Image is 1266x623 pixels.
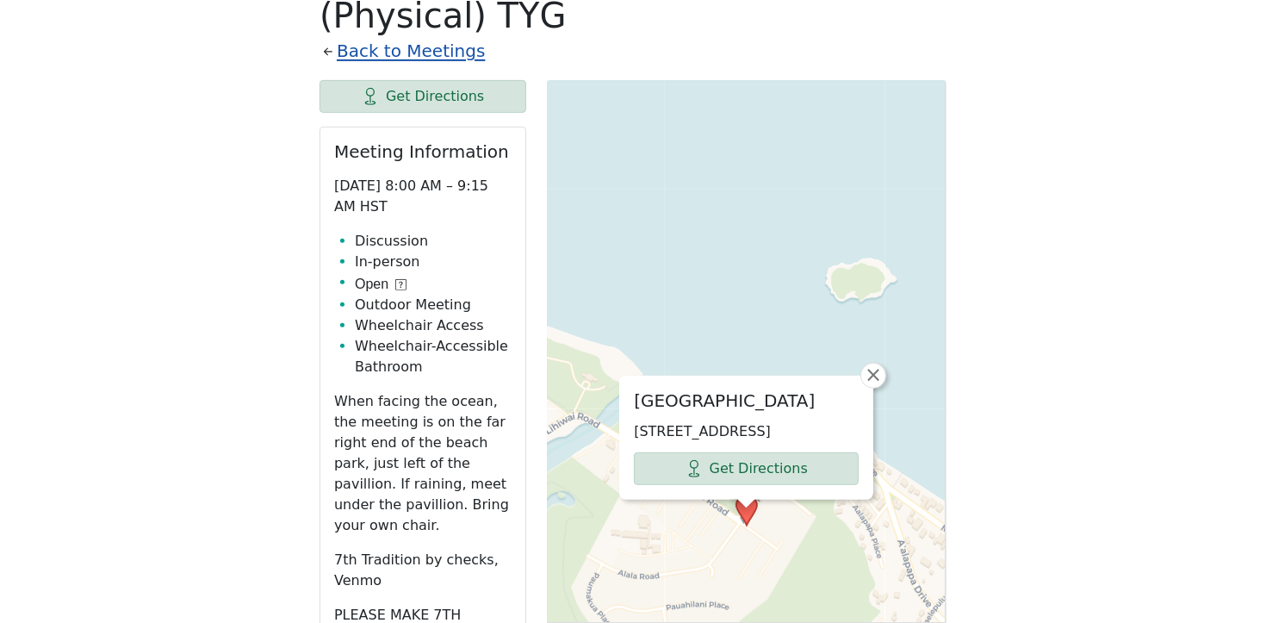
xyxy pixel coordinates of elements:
[337,36,485,66] a: Back to Meetings
[355,252,512,272] li: In-person
[334,550,512,591] p: 7th Tradition by checks, Venmo
[355,231,512,252] li: Discussion
[355,274,388,295] span: Open
[334,176,512,217] p: [DATE] 8:00 AM – 9:15 AM HST
[320,80,526,113] a: Get Directions
[355,315,512,336] li: Wheelchair Access
[860,363,886,389] a: Close popup
[355,336,512,377] li: Wheelchair-Accessible Bathroom
[334,391,512,536] p: When facing the ocean, the meeting is on the far right end of the beach park, just left of the pa...
[634,452,859,485] a: Get Directions
[355,274,406,295] button: Open
[334,141,512,162] h2: Meeting Information
[634,390,859,411] h2: [GEOGRAPHIC_DATA]
[865,364,882,385] span: ×
[634,421,859,442] p: [STREET_ADDRESS]
[355,295,512,315] li: Outdoor Meeting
